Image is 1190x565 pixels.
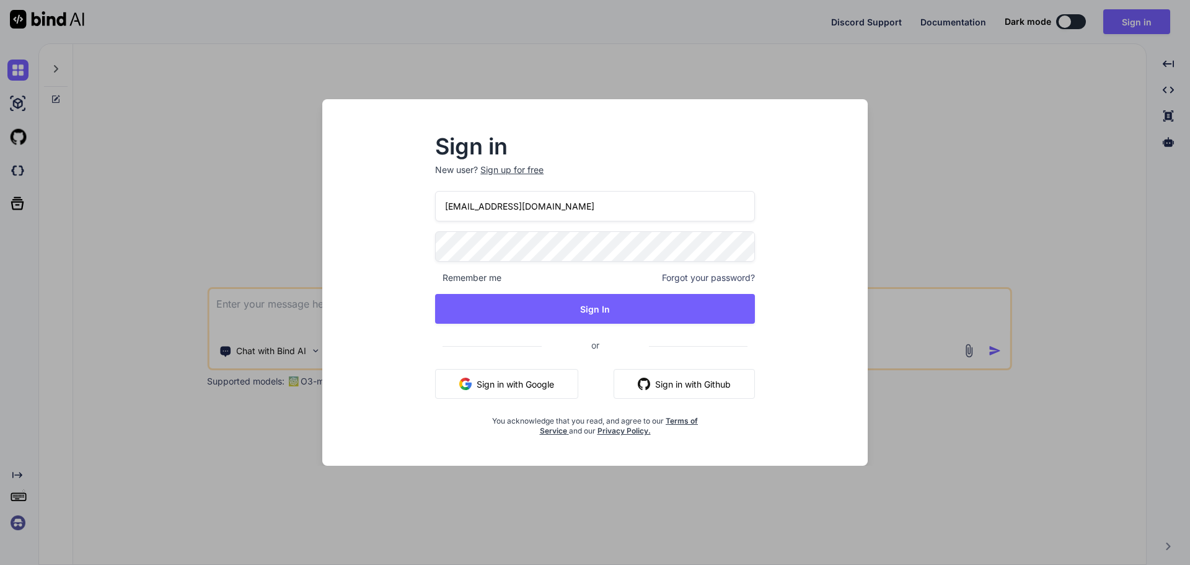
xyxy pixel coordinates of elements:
button: Sign in with Google [435,369,578,399]
p: New user? [435,164,755,191]
h2: Sign in [435,136,755,156]
span: or [542,330,649,360]
input: Login or Email [435,191,755,221]
span: Remember me [435,272,501,284]
button: Sign in with Github [614,369,755,399]
a: Terms of Service [540,416,699,435]
img: github [638,378,650,390]
span: Forgot your password? [662,272,755,284]
button: Sign In [435,294,755,324]
div: Sign up for free [480,164,544,176]
img: google [459,378,472,390]
a: Privacy Policy. [597,426,651,435]
div: You acknowledge that you read, and agree to our and our [488,409,702,436]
